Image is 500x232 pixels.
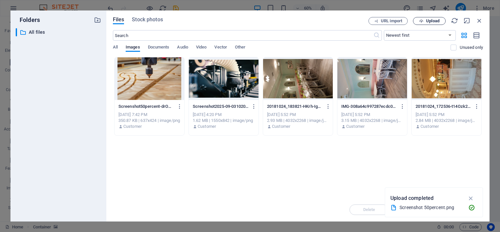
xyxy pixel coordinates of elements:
[193,118,255,124] div: 1.62 MB | 1550x842 | image/png
[123,124,142,129] p: Customer
[341,104,397,109] p: IMG-308a64c997287ecdc0949395ba196831-V-vPUUIvMiYFIIiC7u0Am1bQ.jpg
[94,16,101,24] i: Create new folder
[198,124,216,129] p: Customer
[416,112,477,118] div: [DATE] 5:52 PM
[177,43,188,52] span: Audio
[267,112,329,118] div: [DATE] 5:52 PM
[390,194,434,203] p: Upload completed
[113,43,118,52] span: All
[426,19,439,23] span: Upload
[463,17,471,24] i: Minimize
[413,17,446,25] button: Upload
[118,104,174,109] p: Screenshot50percent-drOWMRTitss0RVqzqLZyOA.png
[29,29,89,36] p: All files
[451,17,458,24] i: Reload
[148,43,170,52] span: Documents
[118,118,180,124] div: 350.87 KB | 637x424 | image/png
[193,112,255,118] div: [DATE] 4:20 PM
[476,17,483,24] i: Close
[118,112,180,118] div: [DATE] 7:42 PM
[214,43,227,52] span: Vector
[460,45,483,50] p: Displays only files that are not in use on the website. Files added during this session can still...
[235,43,245,52] span: Other
[341,112,403,118] div: [DATE] 5:52 PM
[113,30,373,41] input: Search
[193,104,249,109] p: Screenshot2025-09-03102008-DfBvn1UwaQ27dICUZpOnug.png
[368,17,408,25] button: URL import
[416,104,472,109] p: 20181024_172536-t14Ozk26WevOTL4NtWG3lw.jpg
[126,43,140,52] span: Images
[267,104,323,109] p: 20181024_183821-HKrh-IgMGCNvo8ika5DYgw.jpg
[420,124,439,129] p: Customer
[132,16,163,24] span: Stock photos
[272,124,290,129] p: Customer
[416,118,477,124] div: 2.84 MB | 4032x2268 | image/jpeg
[341,118,403,124] div: 3.15 MB | 4032x2268 | image/jpeg
[381,19,402,23] span: URL import
[196,43,206,52] span: Video
[400,204,463,211] div: Screenshot 50percent.png
[267,118,329,124] div: 2.93 MB | 4032x2268 | image/jpeg
[16,28,17,36] div: ​
[346,124,365,129] p: Customer
[16,16,40,24] p: Folders
[113,16,124,24] span: Files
